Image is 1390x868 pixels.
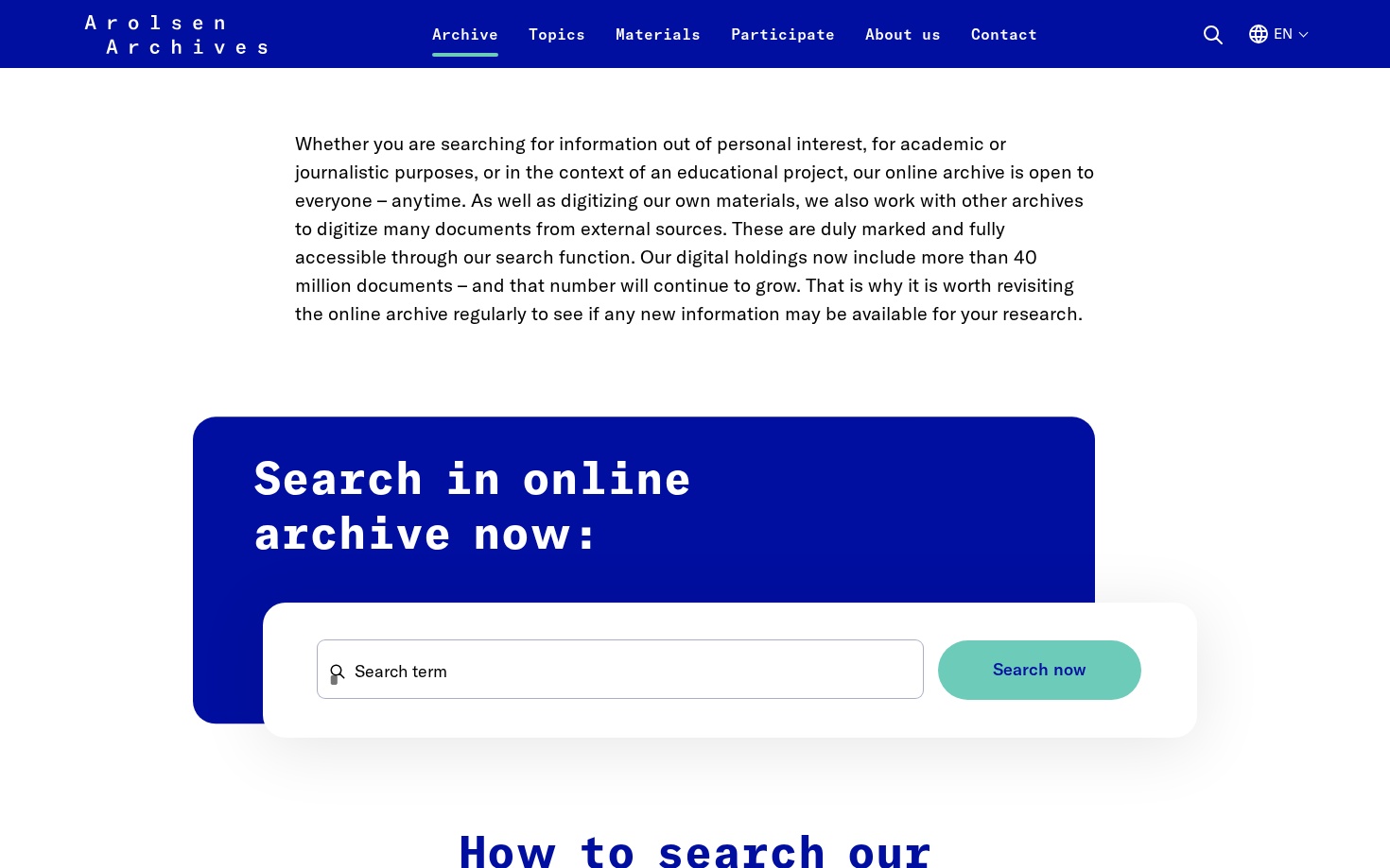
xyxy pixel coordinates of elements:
[417,23,513,68] a: Archive
[716,23,850,68] a: Participate
[938,640,1141,700] button: Search now
[993,660,1086,680] span: Search now
[956,23,1052,68] a: Contact
[513,23,600,68] a: Topics
[850,23,956,68] a: About us
[295,129,1095,328] p: Whether you are searching for information out of personal interest, for academic or journalistic ...
[1247,23,1307,68] button: English, language selection
[193,417,1095,723] h2: Search in online archive now:
[417,11,1052,57] nav: Primary
[600,23,716,68] a: Materials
